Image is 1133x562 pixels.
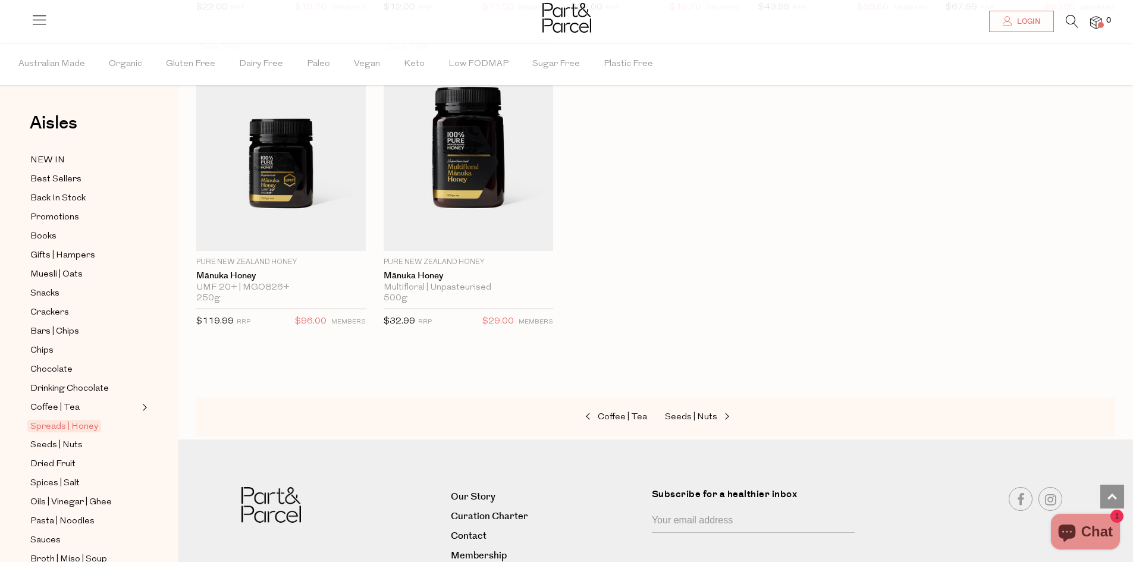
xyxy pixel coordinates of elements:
[109,43,142,85] span: Organic
[30,457,139,472] a: Dried Fruit
[237,319,250,325] small: RRP
[30,287,59,301] span: Snacks
[30,172,81,187] span: Best Sellers
[30,306,69,320] span: Crackers
[665,413,717,422] span: Seeds | Nuts
[652,510,855,533] input: Your email address
[30,305,139,320] a: Crackers
[196,317,234,326] span: $119.99
[30,343,139,358] a: Chips
[30,514,139,529] a: Pasta | Noodles
[30,381,139,396] a: Drinking Chocolate
[30,110,77,136] span: Aisles
[30,495,112,510] span: Oils | Vinegar | Ghee
[196,282,366,293] div: UMF 20+ | MGO826+
[30,533,139,548] a: Sauces
[598,413,647,422] span: Coffee | Tea
[542,3,591,33] img: Part&Parcel
[30,286,139,301] a: Snacks
[418,319,432,325] small: RRP
[451,489,643,505] a: Our Story
[30,191,139,206] a: Back In Stock
[27,420,101,432] span: Spreads | Honey
[331,319,366,325] small: MEMBERS
[30,172,139,187] a: Best Sellers
[30,514,95,529] span: Pasta | Noodles
[482,314,514,329] span: $29.00
[1090,16,1102,29] a: 0
[30,362,139,377] a: Chocolate
[295,314,327,329] span: $96.00
[451,528,643,544] a: Contact
[384,282,553,293] div: Multifloral | Unpasteurised
[30,476,80,491] span: Spices | Salt
[1103,15,1114,26] span: 0
[1014,17,1040,27] span: Login
[30,230,57,244] span: Books
[448,43,509,85] span: Low FODMAP
[652,487,862,510] label: Subscribe for a healthier inbox
[196,271,366,281] a: Mānuka Honey
[1047,514,1123,552] inbox-online-store-chat: Shopify online store chat
[30,325,79,339] span: Bars | Chips
[239,43,283,85] span: Dairy Free
[30,476,139,491] a: Spices | Salt
[30,114,77,144] a: Aisles
[404,43,425,85] span: Keto
[30,153,139,168] a: NEW IN
[30,249,95,263] span: Gifts | Hampers
[451,508,643,525] a: Curation Charter
[30,401,80,415] span: Coffee | Tea
[528,410,647,425] a: Coffee | Tea
[196,39,366,251] img: Mānuka Honey
[166,43,215,85] span: Gluten Free
[30,400,139,415] a: Coffee | Tea
[30,210,139,225] a: Promotions
[30,153,65,168] span: NEW IN
[30,268,83,282] span: Muesli | Oats
[196,293,220,304] span: 250g
[30,533,61,548] span: Sauces
[30,191,86,206] span: Back In Stock
[30,267,139,282] a: Muesli | Oats
[30,438,83,453] span: Seeds | Nuts
[30,457,76,472] span: Dried Fruit
[196,257,366,268] p: Pure New Zealand Honey
[30,363,73,377] span: Chocolate
[307,43,330,85] span: Paleo
[241,487,301,523] img: Part&Parcel
[354,43,380,85] span: Vegan
[519,319,553,325] small: MEMBERS
[30,419,139,434] a: Spreads | Honey
[30,211,79,225] span: Promotions
[989,11,1054,32] a: Login
[384,271,553,281] a: Mānuka Honey
[139,400,147,415] button: Expand/Collapse Coffee | Tea
[18,43,85,85] span: Australian Made
[384,39,553,251] img: Mānuka Honey
[665,410,784,425] a: Seeds | Nuts
[30,229,139,244] a: Books
[604,43,653,85] span: Plastic Free
[30,438,139,453] a: Seeds | Nuts
[30,344,54,358] span: Chips
[30,495,139,510] a: Oils | Vinegar | Ghee
[532,43,580,85] span: Sugar Free
[30,248,139,263] a: Gifts | Hampers
[30,324,139,339] a: Bars | Chips
[384,293,407,304] span: 500g
[30,382,109,396] span: Drinking Chocolate
[384,317,415,326] span: $32.99
[384,257,553,268] p: Pure New Zealand Honey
